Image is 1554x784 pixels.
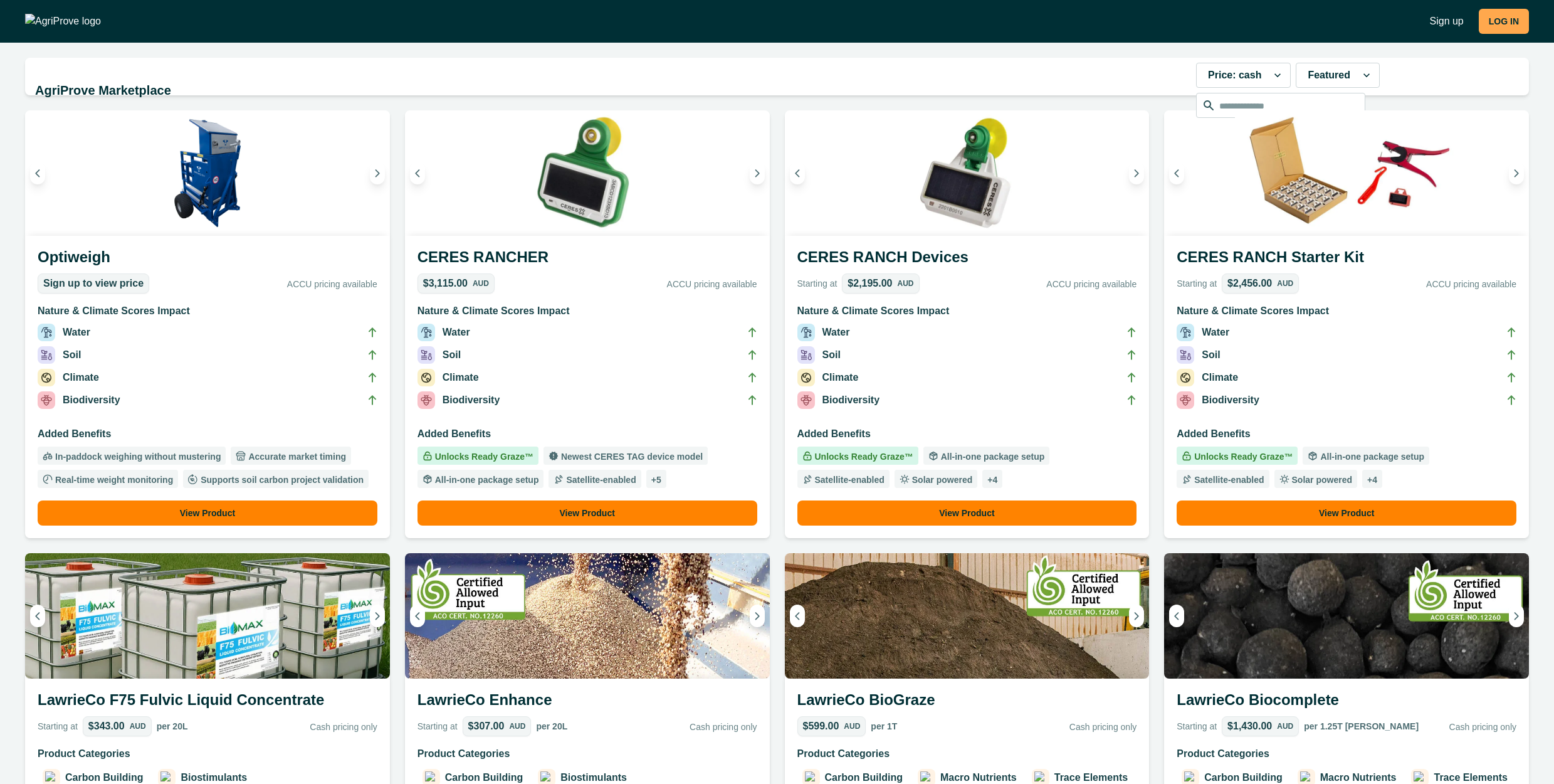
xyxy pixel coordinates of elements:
[423,278,468,289] p: $3,115.00
[417,689,757,716] h3: LawrieCo Enhance
[417,501,757,526] button: View Product
[443,393,500,408] p: Biodiversity
[871,720,897,733] p: per 1T
[417,746,757,761] p: Product Categories
[536,720,567,733] p: per 20L
[540,771,553,784] img: Biostimulants
[160,771,173,784] img: Biostimulants
[1304,720,1419,733] p: per 1.25T [PERSON_NAME]
[803,721,839,731] p: $599.00
[246,452,346,461] p: Accurate market timing
[425,771,438,784] img: Carbon Building
[822,347,841,363] p: Soil
[797,304,1137,324] h3: Nature & Climate Scores Impact
[812,452,913,461] p: Unlocks Ready Graze™
[805,771,817,784] img: Carbon Building
[848,278,892,289] p: $2,195.00
[405,110,770,236] img: A single CERES RANCHER device
[1304,278,1516,291] p: ACCU pricing available
[1169,605,1184,627] button: Previous image
[651,475,661,484] p: + 5
[192,721,377,734] p: Cash pricing only
[30,162,45,184] button: Previous image
[417,304,757,324] h3: Nature & Climate Scores Impact
[410,162,425,184] button: Previous image
[987,475,997,484] p: + 4
[370,162,385,184] button: Next image
[1177,304,1516,324] h3: Nature & Climate Scores Impact
[63,347,81,363] p: Soil
[38,501,377,526] a: View Product
[1177,277,1217,290] p: Starting at
[1202,393,1259,408] p: Biodiversity
[1300,771,1313,784] img: Macro Nutrients
[38,720,78,733] p: Starting at
[822,370,859,385] p: Climate
[1184,771,1197,784] img: Carbon Building
[1177,501,1516,526] a: View Product
[1202,370,1238,385] p: Climate
[790,162,805,184] button: Previous image
[750,162,765,184] button: Next image
[1227,278,1272,289] p: $2,456.00
[750,605,765,627] button: Next image
[1277,280,1293,287] p: AUD
[43,278,144,289] p: Sign up to view price
[1414,771,1426,784] img: Trace Elements
[1424,721,1516,734] p: Cash pricing only
[797,277,837,290] p: Starting at
[38,746,377,761] p: Product Categories
[35,78,1189,102] h2: AgriProve Marketplace
[1227,721,1272,731] p: $1,430.00
[1177,720,1217,733] p: Starting at
[198,475,364,484] p: Supports soil carbon project validation
[1202,347,1220,363] p: Soil
[157,720,188,733] p: per 20L
[812,475,885,484] p: Satellite-enabled
[1034,771,1047,784] img: Trace Elements
[938,452,1045,461] p: All-in-one package setup
[1509,605,1524,627] button: Next image
[1430,14,1464,29] a: Sign up
[63,325,90,340] p: Water
[844,723,860,730] p: AUD
[559,452,703,461] p: Newest CERES TAG device model
[433,452,533,461] p: Unlocks Ready Graze™
[1129,162,1144,184] button: Next image
[1177,246,1516,273] h3: CERES RANCH Starter Kit
[925,278,1137,291] p: ACCU pricing available
[433,475,539,484] p: All-in-one package setup
[797,746,1137,761] p: Product Categories
[797,501,1137,526] button: View Product
[417,426,757,447] h3: Added Benefits
[53,452,221,461] p: In-paddock weighing without mustering
[1192,452,1293,461] p: Unlocks Ready Graze™
[53,475,173,484] p: Real-time weight monitoring
[898,280,914,287] p: AUD
[417,720,458,733] p: Starting at
[1479,9,1529,34] button: LOG IN
[1509,162,1524,184] button: Next image
[25,110,390,236] img: An Optiweigh unit
[790,605,805,627] button: Previous image
[1169,162,1184,184] button: Previous image
[38,246,377,273] h3: Optiweigh
[500,278,757,291] p: ACCU pricing available
[509,723,525,730] p: AUD
[38,689,377,716] h3: LawrieCo F75 Fulvic Liquid Concentrate
[1202,325,1229,340] p: Water
[822,393,880,408] p: Biodiversity
[38,426,377,447] h3: Added Benefits
[25,14,101,29] img: AgriProve logo
[370,605,385,627] button: Next image
[910,475,972,484] p: Solar powered
[1192,475,1264,484] p: Satellite-enabled
[88,721,125,731] p: $343.00
[443,370,479,385] p: Climate
[902,721,1137,734] p: Cash pricing only
[154,278,377,291] p: ACCU pricing available
[1129,605,1144,627] button: Next image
